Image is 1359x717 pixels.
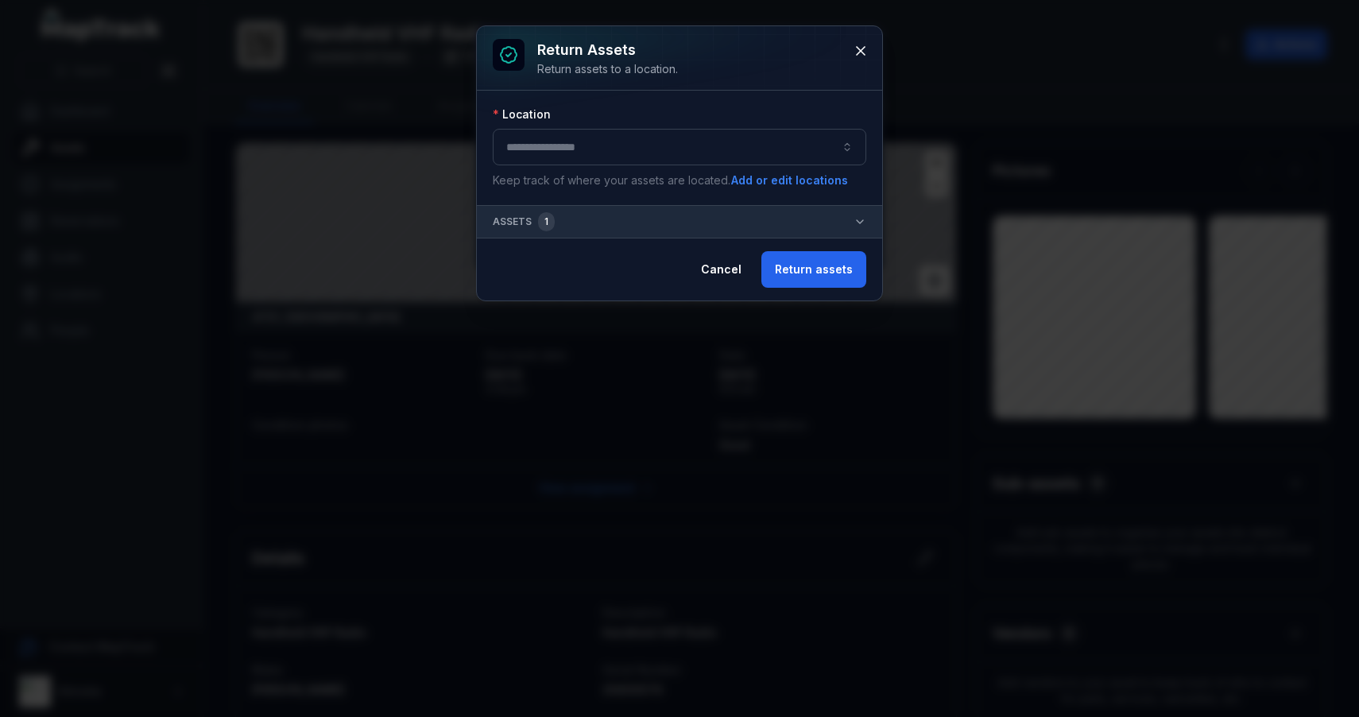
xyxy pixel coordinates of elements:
[493,172,866,189] p: Keep track of where your assets are located.
[730,172,849,189] button: Add or edit locations
[537,39,678,61] h3: Return assets
[537,61,678,77] div: Return assets to a location.
[538,212,555,231] div: 1
[761,251,866,288] button: Return assets
[477,206,882,238] button: Assets1
[493,107,551,122] label: Location
[493,212,555,231] span: Assets
[687,251,755,288] button: Cancel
